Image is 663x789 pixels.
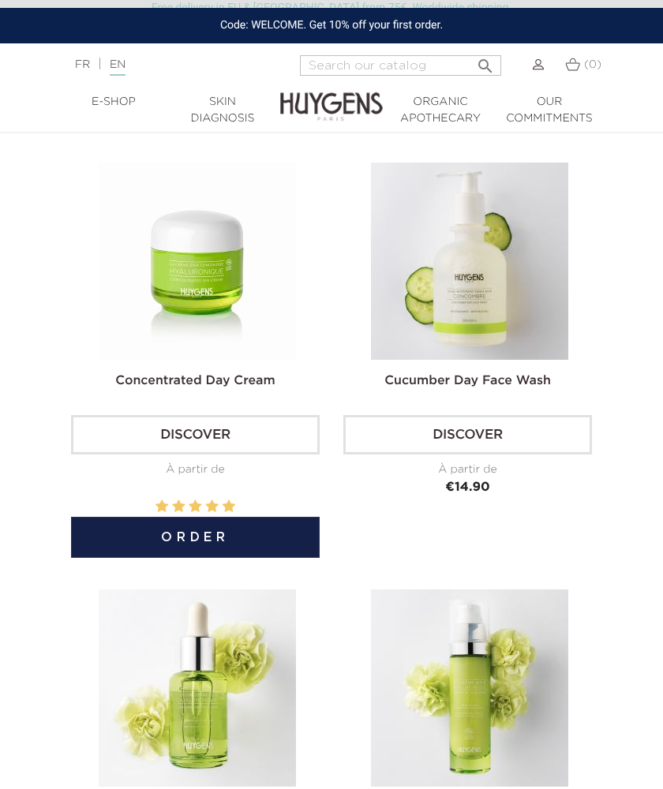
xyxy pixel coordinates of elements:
[343,462,592,478] div: À partir de
[168,94,277,127] a: Skin Diagnosis
[371,163,568,360] img: Cucumber Day Face Wash
[189,497,201,517] label: 3
[155,497,168,517] label: 1
[99,589,296,787] img: Hyaluronic Acid Concentrate
[75,59,90,70] a: FR
[205,497,218,517] label: 4
[445,481,489,494] span: €14.90
[386,94,495,127] a: Organic Apothecary
[584,59,601,70] span: (0)
[280,67,383,123] img: Huygens
[476,52,495,71] i: 
[343,415,592,454] a: Discover
[371,589,568,787] img: Hyaluronic Acid Cream
[59,94,168,110] a: E-Shop
[71,462,320,478] div: À partir de
[172,497,185,517] label: 2
[223,497,235,517] label: 5
[471,50,500,72] button: 
[384,375,551,387] a: Cucumber Day Face Wash
[71,415,320,454] a: Discover
[115,375,275,387] a: Concentrated Day Cream
[67,55,264,74] div: |
[300,55,501,76] input: Search
[71,517,320,558] button: Order
[110,59,125,76] a: EN
[495,94,604,127] a: Our commitments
